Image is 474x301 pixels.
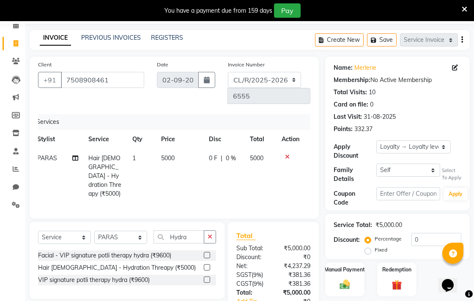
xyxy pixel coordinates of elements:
[354,63,376,72] a: Merlene
[236,271,252,279] span: SGST
[38,276,150,285] div: VIP signature potli therapy hydra (₹9600)
[382,266,411,274] label: Redemption
[161,154,175,162] span: 5000
[334,88,367,97] div: Total Visits:
[230,271,274,279] div: ( )
[204,130,245,149] th: Disc
[274,3,301,18] button: Pay
[334,76,461,85] div: No Active Membership
[364,112,396,121] div: 31-08-2025
[230,262,274,271] div: Net:
[354,125,373,134] div: 332.37
[274,253,317,262] div: ₹0
[376,187,440,200] input: Enter Offer / Coupon Code
[127,130,156,149] th: Qty
[334,221,372,230] div: Service Total:
[230,244,274,253] div: Sub Total:
[315,33,364,47] button: Create New
[245,130,277,149] th: Total
[375,235,402,243] label: Percentage
[334,100,368,109] div: Card on file:
[334,189,376,207] div: Coupon Code
[32,130,83,149] th: Stylist
[236,280,252,287] span: CGST
[230,253,274,262] div: Discount:
[367,33,397,47] button: Save
[132,154,136,162] span: 1
[37,154,57,162] span: PARAS
[334,63,353,72] div: Name:
[274,244,317,253] div: ₹5,000.00
[38,61,52,68] label: Client
[81,34,141,41] a: PREVIOUS INVOICES
[274,279,317,288] div: ₹381.36
[370,100,373,109] div: 0
[88,154,121,197] span: Hair [DEMOGRAPHIC_DATA] - Hydration Threapy (₹5000)
[221,154,222,163] span: |
[325,266,365,274] label: Manual Payment
[164,6,272,15] div: You have a payment due from 159 days
[230,288,274,297] div: Total:
[444,188,468,200] button: Apply
[236,231,256,240] span: Total
[334,76,370,85] div: Membership:
[274,262,317,271] div: ₹4,237.29
[277,130,304,149] th: Action
[334,125,353,134] div: Points:
[40,30,71,46] a: INVOICE
[274,288,317,297] div: ₹5,000.00
[250,154,264,162] span: 5000
[375,221,402,230] div: ₹5,000.00
[38,263,196,272] div: Hair [DEMOGRAPHIC_DATA] - Hydration Threapy (₹5000)
[253,271,261,278] span: 9%
[156,130,204,149] th: Price
[337,279,353,290] img: _cash.svg
[38,72,62,88] button: +91
[334,235,360,244] div: Discount:
[274,271,317,279] div: ₹381.36
[442,167,461,181] div: Select To Apply
[226,154,236,163] span: 0 %
[334,166,376,183] div: Family Details
[209,154,217,163] span: 0 F
[83,130,127,149] th: Service
[230,279,274,288] div: ( )
[151,34,183,41] a: REGISTERS
[369,88,375,97] div: 10
[334,112,362,121] div: Last Visit:
[254,280,262,287] span: 9%
[157,61,168,68] label: Date
[33,114,311,130] div: Services
[153,230,204,244] input: Search or Scan
[228,61,265,68] label: Invoice Number
[38,251,171,260] div: Facial - VIP signature potli therapy hydra (₹9600)
[438,267,466,293] iframe: chat widget
[375,246,387,254] label: Fixed
[334,142,376,160] div: Apply Discount
[389,279,406,291] img: _gift.svg
[61,72,144,88] input: Search by Name/Mobile/Email/Code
